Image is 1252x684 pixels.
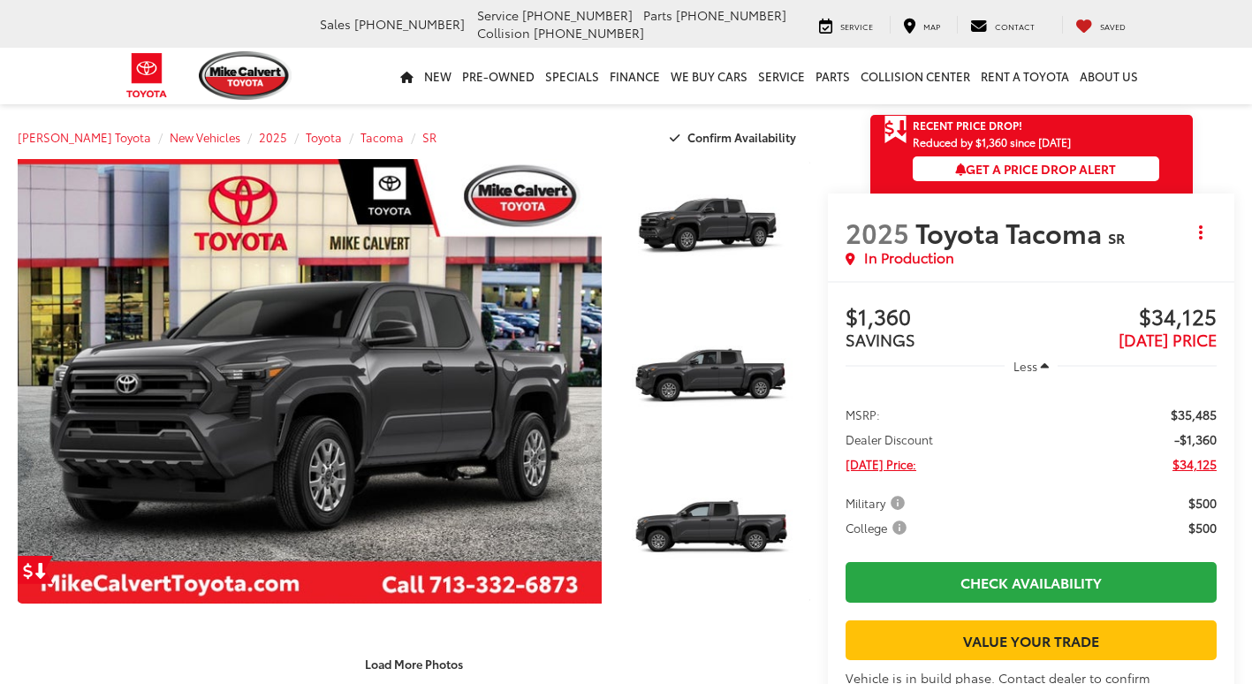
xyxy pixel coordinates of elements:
[753,48,810,104] a: Service
[534,24,644,42] span: [PHONE_NUMBER]
[1119,328,1217,351] span: [DATE] PRICE
[846,519,910,536] span: College
[855,48,975,104] a: Collision Center
[810,48,855,104] a: Parts
[1074,48,1143,104] a: About Us
[923,20,940,32] span: Map
[660,122,811,153] button: Confirm Availability
[846,494,911,512] button: Military
[1062,16,1139,34] a: My Saved Vehicles
[18,556,53,584] a: Get Price Drop Alert
[846,562,1217,602] a: Check Availability
[540,48,604,104] a: Specials
[419,48,457,104] a: New
[840,20,873,32] span: Service
[806,16,886,34] a: Service
[522,6,633,24] span: [PHONE_NUMBER]
[1188,519,1217,536] span: $500
[1172,455,1217,473] span: $34,125
[846,620,1217,660] a: Value Your Trade
[665,48,753,104] a: WE BUY CARS
[354,15,465,33] span: [PHONE_NUMBER]
[114,47,180,104] img: Toyota
[870,115,1193,136] a: Get Price Drop Alert Recent Price Drop!
[619,157,812,302] img: 2025 Toyota Tacoma SR
[621,159,810,300] a: Expand Photo 1
[846,455,916,473] span: [DATE] Price:
[955,160,1116,178] span: Get a Price Drop Alert
[11,157,608,604] img: 2025 Toyota Tacoma SR
[846,213,909,251] span: 2025
[353,649,475,680] button: Load More Photos
[18,159,602,604] a: Expand Photo 0
[1013,358,1037,374] span: Less
[846,519,913,536] button: College
[687,129,796,145] span: Confirm Availability
[846,494,908,512] span: Military
[457,48,540,104] a: Pre-Owned
[913,136,1159,148] span: Reduced by $1,360 since [DATE]
[621,310,810,452] a: Expand Photo 2
[890,16,953,34] a: Map
[422,129,436,145] a: SR
[884,115,907,145] span: Get Price Drop Alert
[846,430,933,448] span: Dealer Discount
[995,20,1035,32] span: Contact
[915,213,1108,251] span: Toyota Tacoma
[676,6,786,24] span: [PHONE_NUMBER]
[846,406,880,423] span: MSRP:
[1188,494,1217,512] span: $500
[1186,217,1217,247] button: Actions
[1174,430,1217,448] span: -$1,360
[18,129,151,145] a: [PERSON_NAME] Toyota
[913,118,1022,133] span: Recent Price Drop!
[259,129,287,145] a: 2025
[846,305,1031,331] span: $1,360
[1100,20,1126,32] span: Saved
[619,460,812,605] img: 2025 Toyota Tacoma SR
[1031,305,1217,331] span: $34,125
[199,51,292,100] img: Mike Calvert Toyota
[477,6,519,24] span: Service
[360,129,404,145] a: Tacoma
[1005,350,1058,382] button: Less
[306,129,342,145] a: Toyota
[1108,227,1125,247] span: SR
[957,16,1048,34] a: Contact
[395,48,419,104] a: Home
[846,328,915,351] span: SAVINGS
[643,6,672,24] span: Parts
[170,129,240,145] a: New Vehicles
[604,48,665,104] a: Finance
[621,461,810,603] a: Expand Photo 3
[1171,406,1217,423] span: $35,485
[1199,225,1203,239] span: dropdown dots
[477,24,530,42] span: Collision
[619,308,812,453] img: 2025 Toyota Tacoma SR
[975,48,1074,104] a: Rent a Toyota
[320,15,351,33] span: Sales
[864,247,954,268] span: In Production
